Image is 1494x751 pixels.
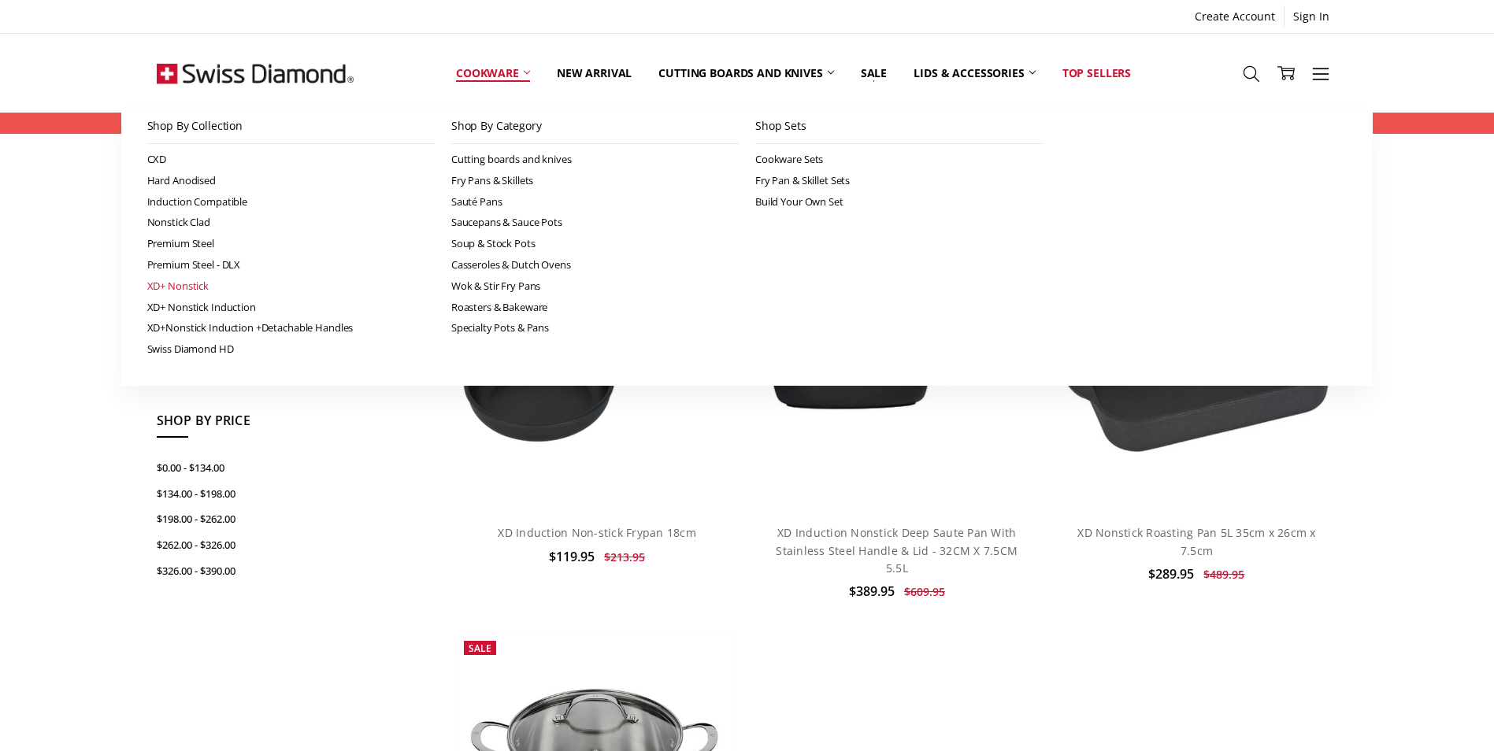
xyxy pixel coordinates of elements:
a: Create Account [1186,6,1284,28]
a: Lids & Accessories [900,38,1048,108]
a: Sign In [1285,6,1338,28]
span: $609.95 [904,584,945,599]
span: Sale [469,642,491,655]
span: $213.95 [604,549,645,564]
span: $489.95 [1203,567,1244,582]
a: $198.00 - $262.00 [157,506,395,532]
span: $289.95 [1148,565,1194,583]
a: Top Sellers [1049,38,1144,108]
a: XD Induction Non-stick Frypan 18cm [498,525,696,540]
a: $262.00 - $326.00 [157,532,395,558]
a: $0.00 - $134.00 [157,455,395,481]
a: $326.00 - $390.00 [157,558,395,584]
a: New arrival [543,38,645,108]
a: XD Nonstick Roasting Pan 5L 35cm x 26cm x 7.5cm [1077,525,1315,557]
span: $119.95 [549,548,595,565]
a: Cookware [443,38,543,108]
a: XD Induction Nonstick Deep Saute Pan With Stainless Steel Handle & Lid - 32CM X 7.5CM 5.5L [776,525,1018,575]
a: Sale [847,38,900,108]
span: $389.95 [849,583,895,600]
a: Cutting boards and knives [645,38,847,108]
h5: Shop By Price [157,411,395,438]
img: Free Shipping On Every Order [157,34,354,113]
a: $134.00 - $198.00 [157,481,395,507]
